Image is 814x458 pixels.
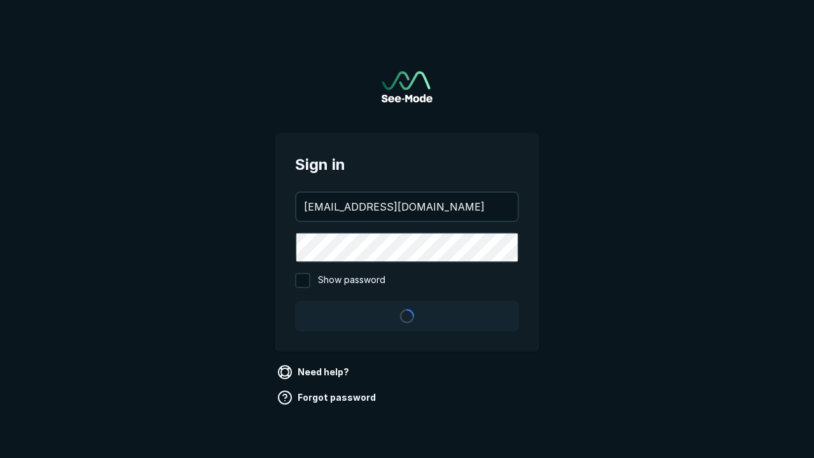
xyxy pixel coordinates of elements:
a: Go to sign in [382,71,432,102]
input: your@email.com [296,193,518,221]
span: Sign in [295,153,519,176]
span: Show password [318,273,385,288]
a: Forgot password [275,387,381,408]
a: Need help? [275,362,354,382]
img: See-Mode Logo [382,71,432,102]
